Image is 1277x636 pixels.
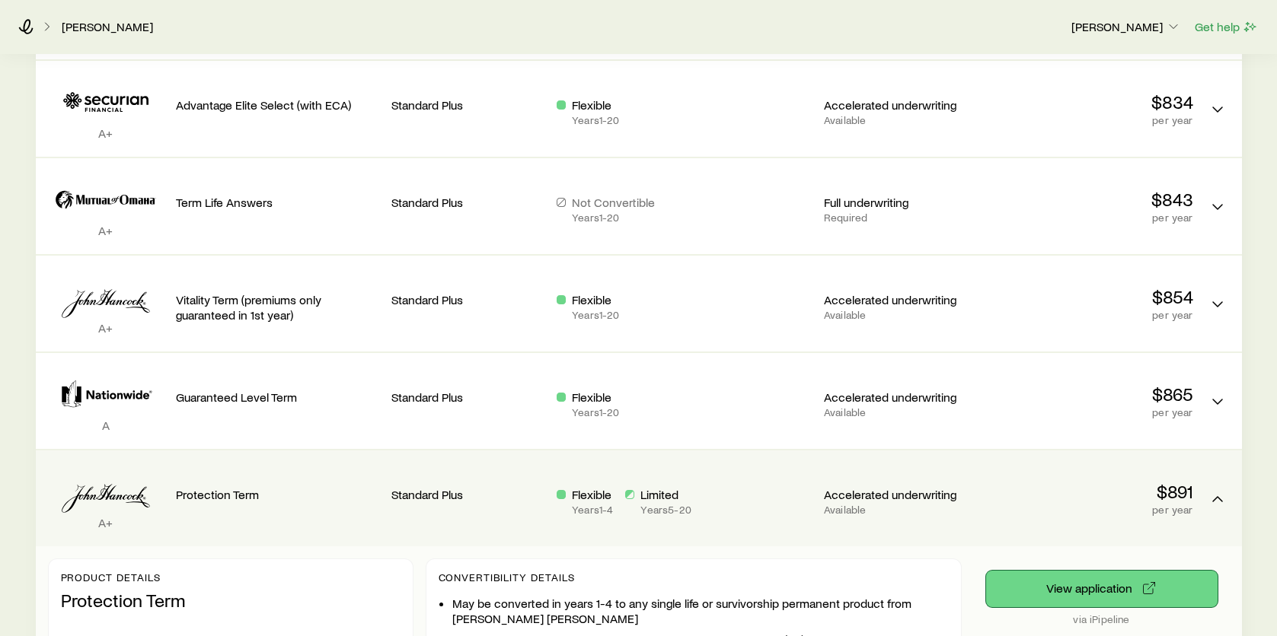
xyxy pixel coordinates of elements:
button: [PERSON_NAME] [1071,18,1182,37]
p: $834 [989,91,1193,113]
p: Available [824,406,977,418]
p: Flexible [572,292,619,307]
p: Required [824,211,977,224]
p: Available [824,114,977,126]
p: Years 5 - 20 [640,504,691,516]
p: Standard Plus [391,97,544,113]
p: Protection Term [176,487,380,502]
p: Limited [640,487,691,502]
p: per year [989,309,1193,321]
p: Convertibility Details [439,571,949,584]
p: Full underwriting [824,195,977,210]
p: Accelerated underwriting [824,390,977,405]
p: Standard Plus [391,292,544,307]
p: Available [824,504,977,516]
button: Get help [1194,18,1259,36]
a: [PERSON_NAME] [61,20,154,34]
p: Flexible [572,390,619,405]
p: Years 1 - 20 [572,406,619,418]
p: Vitality Term (premiums only guaranteed in 1st year) [176,292,380,323]
p: Standard Plus [391,195,544,210]
p: Term Life Answers [176,195,380,210]
p: Standard Plus [391,390,544,405]
button: via iPipeline [986,571,1218,607]
p: $854 [989,286,1193,307]
p: Accelerated underwriting [824,487,977,502]
p: Years 1 - 4 [572,504,613,516]
p: A+ [48,223,164,238]
p: Years 1 - 20 [572,309,619,321]
p: Years 1 - 20 [572,211,655,224]
p: A+ [48,515,164,530]
p: A+ [48,320,164,335]
p: per year [989,211,1193,224]
p: per year [989,406,1193,418]
p: per year [989,114,1193,126]
p: Standard Plus [391,487,544,502]
p: $865 [989,383,1193,405]
p: Accelerated underwriting [824,97,977,113]
p: Available [824,309,977,321]
p: Advantage Elite Select (with ECA) [176,97,380,113]
p: via iPipeline [986,613,1218,625]
p: A+ [48,126,164,141]
p: per year [989,504,1193,516]
p: $843 [989,189,1193,210]
p: Guaranteed Level Term [176,390,380,405]
p: Protection Term [61,590,401,611]
li: May be converted in years 1-4 to any single life or survivorship permanent product from [PERSON_N... [452,596,949,626]
p: Flexible [572,97,619,113]
p: Flexible [572,487,613,502]
p: $891 [989,481,1193,502]
p: Product details [61,571,401,584]
p: [PERSON_NAME] [1071,19,1181,34]
p: A [48,418,164,433]
p: Not Convertible [572,195,655,210]
p: Accelerated underwriting [824,292,977,307]
p: Years 1 - 20 [572,114,619,126]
